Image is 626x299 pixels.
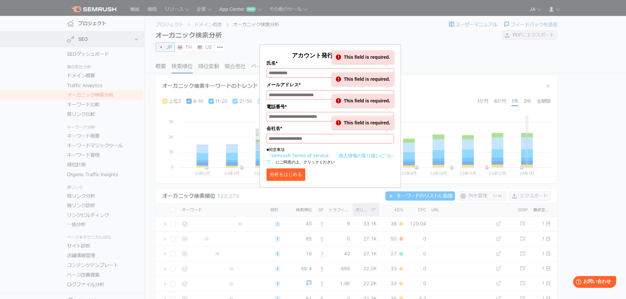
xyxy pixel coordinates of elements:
span: アカウント発行して分析する [292,51,369,59]
div: This field is required. [332,73,394,86]
div: This field is required. [332,116,394,129]
label: メールアドレス* [267,81,394,88]
div: This field is required. [332,51,394,64]
a: 「個人情報の取り扱いについて」 [267,152,394,165]
a: 「Semrush Terms of Service」 [267,152,333,159]
p: ■同意事項 にご同意の上、クリックください [267,147,394,165]
button: 分析をはじめる [267,168,305,181]
label: 電話番号* [267,103,394,110]
div: This field is required. [332,94,394,107]
iframe: Help widget launcher [568,273,619,292]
